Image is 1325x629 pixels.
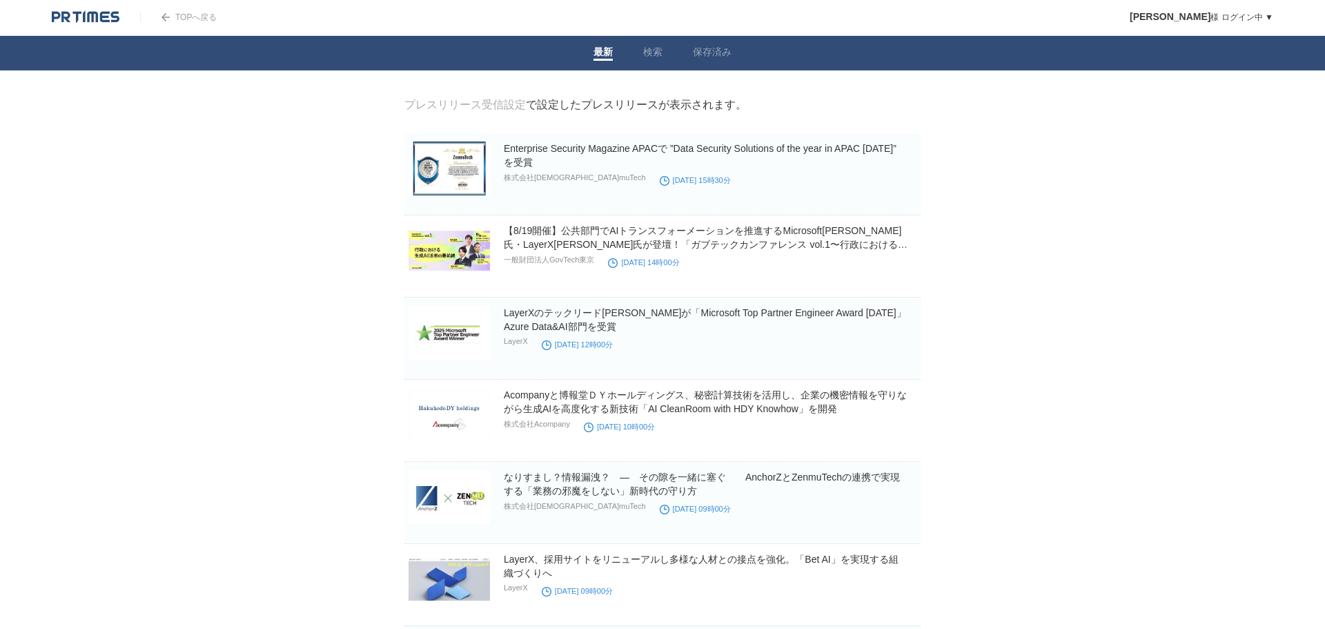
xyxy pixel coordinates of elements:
a: LayerX、採用サイトをリニューアルし多様な人材との接点を強化。「Bet AI」を実現する組織づくりへ [504,554,899,579]
p: 株式会社[DEMOGRAPHIC_DATA]muTech [504,501,646,512]
img: Enterprise Security Magazine APACで ”Data Security Solutions of the year in APAC 2025” を受賞 [409,142,490,195]
a: [PERSON_NAME]様 ログイン中 ▼ [1130,12,1273,22]
span: [PERSON_NAME] [1130,11,1210,22]
a: 【8/19開催】公共部門でAIトランスフォーメーションを推進するMicrosoft[PERSON_NAME]氏・LayerX[PERSON_NAME]氏が登壇！「ガブテックカンファレンス vol... [504,225,907,264]
div: で設定したプレスリリースが表示されます。 [404,98,747,113]
p: LayerX [504,337,528,345]
img: arrow.png [161,13,170,21]
img: 【8/19開催】公共部門でAIトランスフォーメーションを推進するMicrosoft大山氏・LayerX松本氏が登壇！「ガブテックカンファレンス vol.1〜行政における生成AI活用の最前線〜」 [409,224,490,278]
time: [DATE] 12時00分 [542,340,613,349]
p: LayerX [504,583,528,592]
a: なりすまし？情報漏洩？ ― その隙を一緒に塞ぐ AnchorZとZenmuTechの連携で実現する「業務の邪魔をしない」新時代の守り方 [504,472,900,496]
p: 一般財団法人GovTech東京 [504,255,594,265]
img: なりすまし？情報漏洩？ ― その隙を一緒に塞ぐ AnchorZとZenmuTechの連携で実現する「業務の邪魔をしない」新時代の守り方 [409,470,490,524]
a: Acompanyと博報堂ＤＹホールディングス、秘密計算技術を活用し、企業の機密情報を守りながら生成AIを高度化する新技術「AI CleanRoom with HDY Knowhow」を開発 [504,389,907,414]
a: 最新 [593,46,613,61]
a: LayerXのテックリード[PERSON_NAME]が「Microsoft Top Partner Engineer Award [DATE]」Azure Data&AI部門を受賞 [504,307,906,332]
a: プレスリリース受信設定 [404,99,526,110]
p: 株式会社[DEMOGRAPHIC_DATA]muTech [504,173,646,183]
a: 検索 [643,46,662,61]
img: LayerX、採用サイトをリニューアルし多様な人材との接点を強化。「Bet AI」を実現する組織づくりへ [409,552,490,606]
time: [DATE] 15時30分 [660,176,731,184]
img: Acompanyと博報堂ＤＹホールディングス、秘密計算技術を活用し、企業の機密情報を守りながら生成AIを高度化する新技術「AI CleanRoom with HDY Knowhow」を開発 [409,388,490,442]
time: [DATE] 14時00分 [608,258,679,267]
p: 株式会社Acompany [504,419,570,429]
a: 保存済み [693,46,732,61]
img: LayerXのテックリード須藤 欧祐が「Microsoft Top Partner Engineer Award 2025」Azure Data&AI部門を受賞 [409,306,490,360]
img: logo.png [52,10,119,24]
time: [DATE] 09時00分 [542,587,613,595]
a: Enterprise Security Magazine APACで ”Data Security Solutions of the year in APAC [DATE]” を受賞 [504,143,896,168]
a: TOPへ戻る [140,12,217,22]
time: [DATE] 09時00分 [660,505,731,513]
time: [DATE] 10時00分 [584,423,655,431]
